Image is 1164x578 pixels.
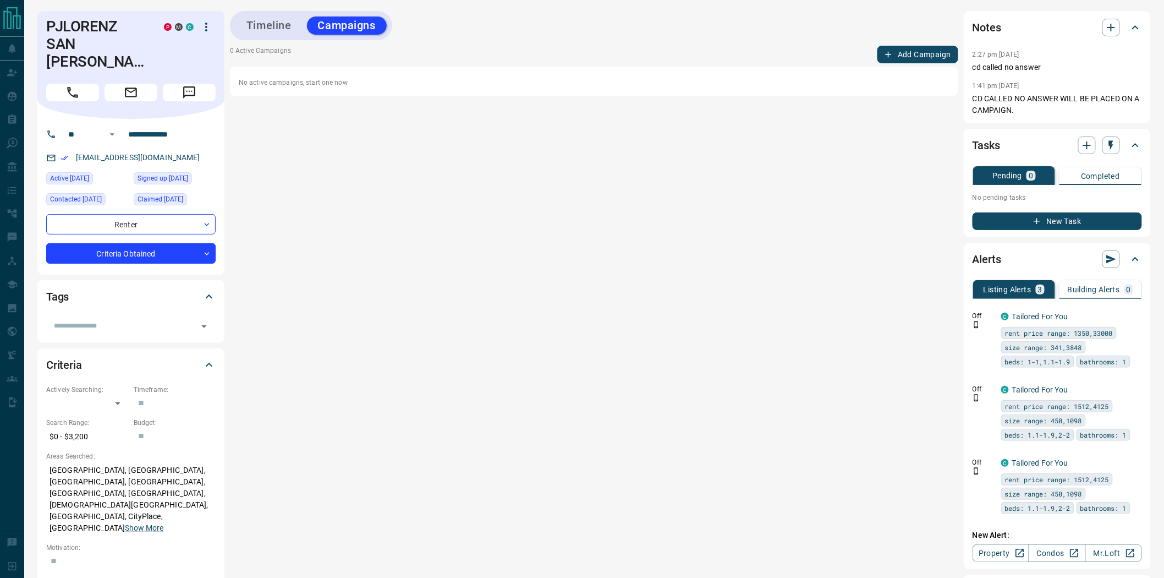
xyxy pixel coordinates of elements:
span: Email [105,84,157,101]
svg: Push Notification Only [973,467,980,475]
div: condos.ca [1001,313,1009,320]
div: Renter [46,214,216,235]
span: bathrooms: 1 [1080,356,1127,367]
div: Notes [973,14,1142,41]
span: beds: 1-1,1.1-1.9 [1005,356,1070,367]
p: 2:27 pm [DATE] [973,51,1019,58]
span: beds: 1.1-1.9,2-2 [1005,503,1070,514]
p: Off [973,384,995,394]
div: condos.ca [1001,386,1009,394]
div: Mon Oct 03 2022 [134,193,216,209]
a: Tailored For You [1012,385,1068,394]
a: Mr.Loft [1085,544,1142,562]
p: Building Alerts [1068,286,1120,293]
h2: Criteria [46,356,82,374]
a: [EMAIL_ADDRESS][DOMAIN_NAME] [76,153,200,162]
a: Property [973,544,1029,562]
span: rent price range: 1512,4125 [1005,401,1109,412]
span: rent price range: 1350,33000 [1005,328,1113,339]
p: 0 [1029,172,1033,179]
p: Motivation: [46,543,216,553]
div: Criteria Obtained [46,243,216,264]
span: beds: 1.1-1.9,2-2 [1005,429,1070,440]
button: Show More [125,522,163,534]
button: Campaigns [307,17,387,35]
button: Timeline [235,17,303,35]
button: Open [196,319,212,334]
span: rent price range: 1512,4125 [1005,474,1109,485]
div: Thu Feb 24 2022 [134,172,216,188]
span: Call [46,84,99,101]
h2: Tasks [973,137,1000,154]
button: Open [106,128,119,141]
p: CD CALLED NO ANSWER WILL BE PLACED ON A CAMPAIGN. [973,93,1142,116]
p: 3 [1038,286,1042,293]
p: Off [973,457,995,467]
p: cd called no answer [973,62,1142,73]
div: Alerts [973,246,1142,272]
div: property.ca [164,23,172,31]
div: Criteria [46,352,216,378]
a: Tailored For You [1012,312,1068,321]
a: Condos [1029,544,1085,562]
span: Active [DATE] [50,173,89,184]
p: 0 Active Campaigns [230,46,291,63]
p: Budget: [134,418,216,428]
p: No active campaigns, start one now [239,78,949,88]
span: Contacted [DATE] [50,194,102,205]
span: size range: 450,1098 [1005,488,1082,499]
span: Claimed [DATE] [138,194,183,205]
h2: Tags [46,288,69,306]
p: 0 [1127,286,1131,293]
p: Actively Searching: [46,385,128,395]
h1: PJLORENZ SAN [PERSON_NAME] [46,18,147,70]
svg: Email Verified [61,154,68,162]
a: Tailored For You [1012,459,1068,467]
h2: Notes [973,19,1001,36]
div: mrloft.ca [175,23,183,31]
p: New Alert: [973,530,1142,541]
p: Timeframe: [134,385,216,395]
div: Thu Jun 12 2025 [46,193,128,209]
span: bathrooms: 1 [1080,429,1127,440]
p: Pending [992,172,1022,179]
span: size range: 341,3848 [1005,342,1082,353]
p: Completed [1081,172,1120,180]
button: New Task [973,212,1142,230]
div: condos.ca [186,23,194,31]
span: Message [163,84,216,101]
div: Tags [46,283,216,310]
button: Add Campaign [877,46,958,63]
p: Listing Alerts [984,286,1031,293]
p: Off [973,311,995,321]
h2: Alerts [973,250,1001,268]
span: bathrooms: 1 [1080,503,1127,514]
span: size range: 450,1098 [1005,415,1082,426]
p: 1:41 pm [DATE] [973,82,1019,90]
p: No pending tasks [973,189,1142,206]
p: [GEOGRAPHIC_DATA], [GEOGRAPHIC_DATA], [GEOGRAPHIC_DATA], [GEOGRAPHIC_DATA], [GEOGRAPHIC_DATA], [G... [46,461,216,537]
div: condos.ca [1001,459,1009,467]
p: $0 - $3,200 [46,428,128,446]
svg: Push Notification Only [973,394,980,402]
div: Tue Aug 12 2025 [46,172,128,188]
p: Search Range: [46,418,128,428]
span: Signed up [DATE] [138,173,188,184]
svg: Push Notification Only [973,321,980,329]
div: Tasks [973,132,1142,159]
p: Areas Searched: [46,451,216,461]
